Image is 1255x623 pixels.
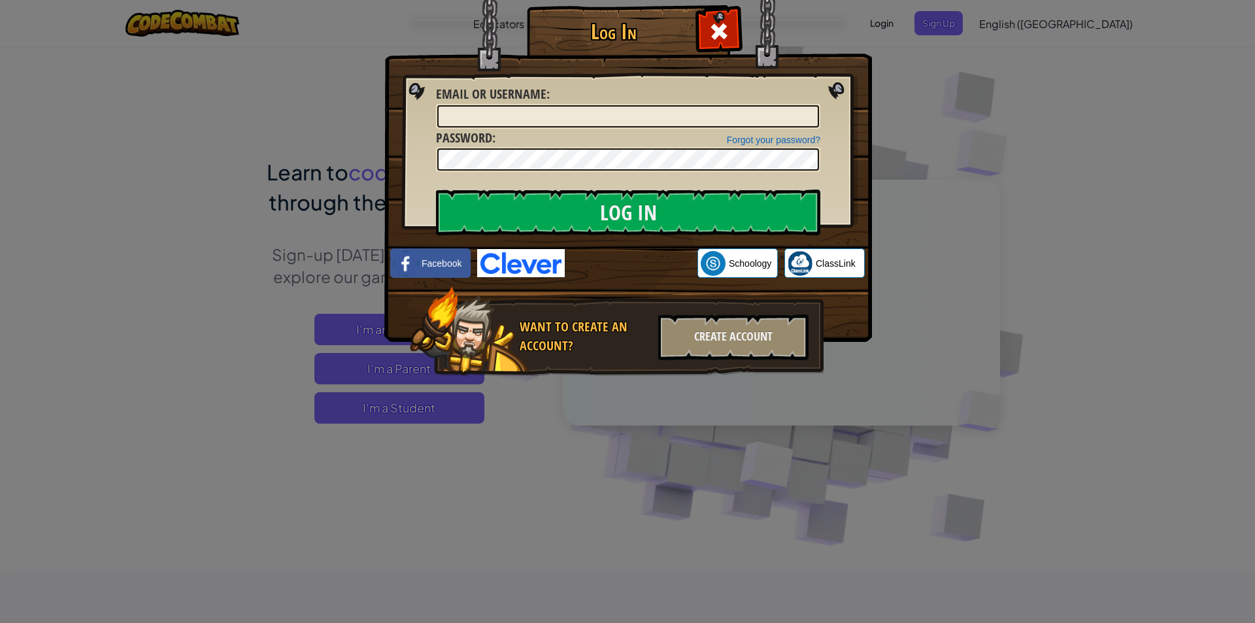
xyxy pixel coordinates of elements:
[520,318,650,355] div: Want to create an account?
[530,20,697,43] h1: Log In
[422,257,461,270] span: Facebook
[565,249,697,278] iframe: Sign in with Google Button
[436,85,550,104] label: :
[816,257,856,270] span: ClassLink
[436,129,495,148] label: :
[788,251,812,276] img: classlink-logo-small.png
[727,135,820,145] a: Forgot your password?
[436,190,820,235] input: Log In
[436,85,546,103] span: Email or Username
[701,251,726,276] img: schoology.png
[436,129,492,146] span: Password
[729,257,771,270] span: Schoology
[658,314,809,360] div: Create Account
[393,251,418,276] img: facebook_small.png
[477,249,565,277] img: clever-logo-blue.png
